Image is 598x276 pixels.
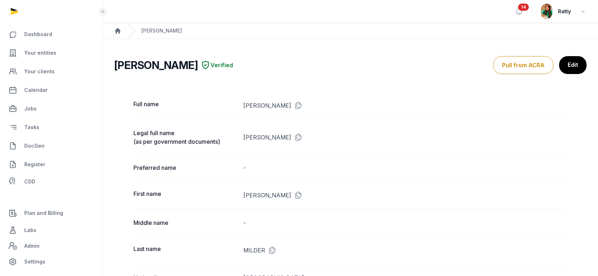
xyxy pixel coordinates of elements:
[24,86,48,94] span: Calendar
[141,27,182,34] div: [PERSON_NAME]
[133,245,238,256] dt: Last name
[558,7,571,16] span: Ratty
[6,253,97,270] a: Settings
[6,137,97,154] a: DocGen
[243,245,567,256] dd: MILDER
[493,56,553,74] button: Pull from ACRA
[133,100,238,111] dt: Full name
[24,257,45,266] span: Settings
[6,222,97,239] a: Labs
[518,4,529,11] span: 14
[6,26,97,43] a: Dashboard
[243,189,567,201] dd: [PERSON_NAME]
[133,163,238,172] dt: Preferred name
[243,129,567,146] dd: [PERSON_NAME]
[24,67,55,76] span: Your clients
[103,23,598,39] nav: Breadcrumb
[559,56,587,74] a: Edit
[6,63,97,80] a: Your clients
[24,142,45,150] span: DocGen
[6,156,97,173] a: Register
[24,160,45,169] span: Register
[211,61,233,69] span: Verified
[24,226,36,235] span: Labs
[114,59,198,72] h2: [PERSON_NAME]
[6,82,97,99] a: Calendar
[6,100,97,117] a: Jobs
[24,177,35,186] span: CDD
[6,204,97,222] a: Plan and Billing
[24,49,56,57] span: Your entities
[133,218,238,227] dt: Middle name
[243,218,567,227] dd: -
[6,239,97,253] a: Admin
[6,44,97,61] a: Your entities
[133,129,238,146] dt: Legal full name (as per government documents)
[24,123,39,132] span: Tasks
[24,30,52,39] span: Dashboard
[243,163,567,172] dd: -
[24,209,63,217] span: Plan and Billing
[243,100,567,111] dd: [PERSON_NAME]
[6,119,97,136] a: Tasks
[6,174,97,189] a: CDD
[541,4,552,19] img: avatar
[24,242,40,250] span: Admin
[24,104,37,113] span: Jobs
[133,189,238,201] dt: First name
